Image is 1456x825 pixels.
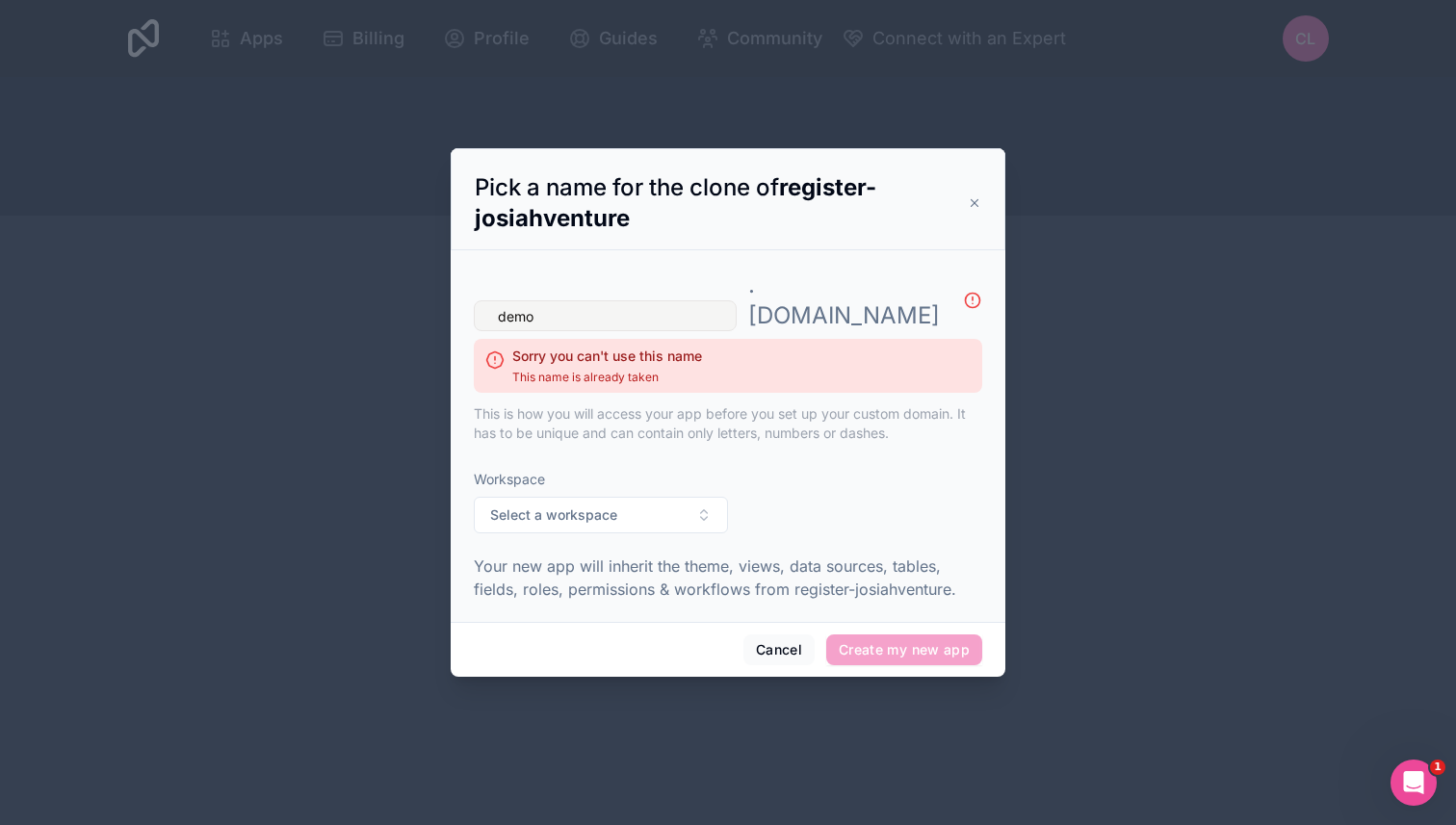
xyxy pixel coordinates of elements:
[474,404,982,443] p: This is how you will access your app before you set up your custom domain. It has to be unique an...
[512,347,702,366] h2: Sorry you can't use this name
[475,173,876,232] span: Pick a name for the clone of
[748,270,940,331] p: . [DOMAIN_NAME]
[474,470,728,489] span: Workspace
[474,300,737,331] input: app
[743,634,815,665] button: Cancel
[1430,760,1445,775] span: 1
[474,554,982,601] p: Your new app will inherit the theme, views, data sources, tables, fields, roles, permissions & wo...
[490,505,617,525] span: Select a workspace
[474,497,728,533] button: Select Button
[512,370,702,385] span: This name is already taken
[1391,760,1437,806] iframe: Intercom live chat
